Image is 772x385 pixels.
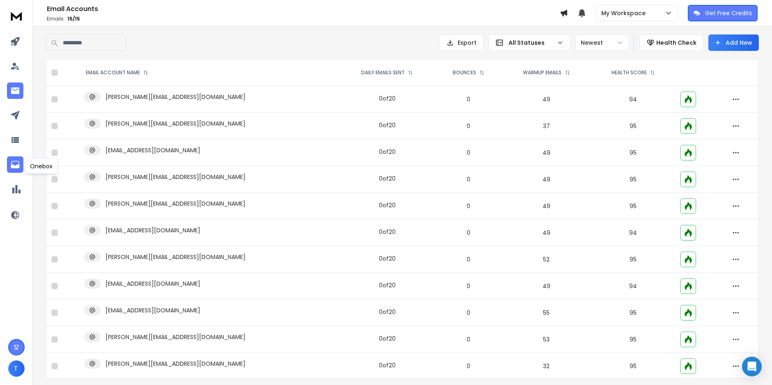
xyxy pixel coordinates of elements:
[656,39,696,47] p: Health Check
[708,34,759,51] button: Add New
[591,300,675,326] td: 95
[105,360,245,368] p: [PERSON_NAME][EMAIL_ADDRESS][DOMAIN_NAME]
[502,353,591,380] td: 32
[47,4,560,14] h1: Email Accounts
[688,5,758,21] button: Get Free Credits
[502,166,591,193] td: 49
[591,273,675,300] td: 94
[379,281,396,289] div: 0 of 20
[502,220,591,246] td: 49
[591,193,675,220] td: 95
[523,69,562,76] p: WARMUP EMAILS
[379,94,396,103] div: 0 of 20
[502,113,591,140] td: 37
[440,122,497,130] p: 0
[105,226,200,234] p: [EMAIL_ADDRESS][DOMAIN_NAME]
[105,253,245,261] p: [PERSON_NAME][EMAIL_ADDRESS][DOMAIN_NAME]
[440,149,497,157] p: 0
[502,193,591,220] td: 49
[502,273,591,300] td: 49
[379,121,396,129] div: 0 of 20
[591,326,675,353] td: 95
[591,220,675,246] td: 94
[439,34,483,51] button: Export
[105,306,200,314] p: [EMAIL_ADDRESS][DOMAIN_NAME]
[379,228,396,236] div: 0 of 20
[105,173,245,181] p: [PERSON_NAME][EMAIL_ADDRESS][DOMAIN_NAME]
[502,326,591,353] td: 53
[440,95,497,103] p: 0
[440,255,497,264] p: 0
[639,34,703,51] button: Health Check
[591,353,675,380] td: 95
[379,201,396,209] div: 0 of 20
[8,360,25,377] button: T
[502,300,591,326] td: 55
[440,175,497,183] p: 0
[742,357,762,376] div: Open Intercom Messenger
[67,15,80,22] span: 15 / 15
[379,361,396,369] div: 0 of 20
[105,146,200,154] p: [EMAIL_ADDRESS][DOMAIN_NAME]
[575,34,629,51] button: Newest
[86,69,148,76] div: EMAIL ACCOUNT NAME
[502,246,591,273] td: 52
[591,166,675,193] td: 95
[502,86,591,113] td: 49
[453,69,476,76] p: BOUNCES
[705,9,752,17] p: Get Free Credits
[105,119,245,128] p: [PERSON_NAME][EMAIL_ADDRESS][DOMAIN_NAME]
[440,335,497,344] p: 0
[612,69,647,76] p: HEALTH SCORE
[591,246,675,273] td: 95
[105,199,245,208] p: [PERSON_NAME][EMAIL_ADDRESS][DOMAIN_NAME]
[379,308,396,316] div: 0 of 20
[502,140,591,166] td: 49
[591,86,675,113] td: 94
[591,140,675,166] td: 95
[440,282,497,290] p: 0
[105,93,245,101] p: [PERSON_NAME][EMAIL_ADDRESS][DOMAIN_NAME]
[601,9,649,17] p: My Workspace
[440,362,497,370] p: 0
[105,333,245,341] p: [PERSON_NAME][EMAIL_ADDRESS][DOMAIN_NAME]
[379,174,396,183] div: 0 of 20
[379,335,396,343] div: 0 of 20
[440,229,497,237] p: 0
[105,280,200,288] p: [EMAIL_ADDRESS][DOMAIN_NAME]
[47,16,560,22] p: Emails :
[8,8,25,23] img: logo
[440,309,497,317] p: 0
[361,69,405,76] p: DAILY EMAILS SENT
[379,254,396,263] div: 0 of 20
[440,202,497,210] p: 0
[25,158,58,174] div: Onebox
[591,113,675,140] td: 95
[509,39,554,47] p: All Statuses
[379,148,396,156] div: 0 of 20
